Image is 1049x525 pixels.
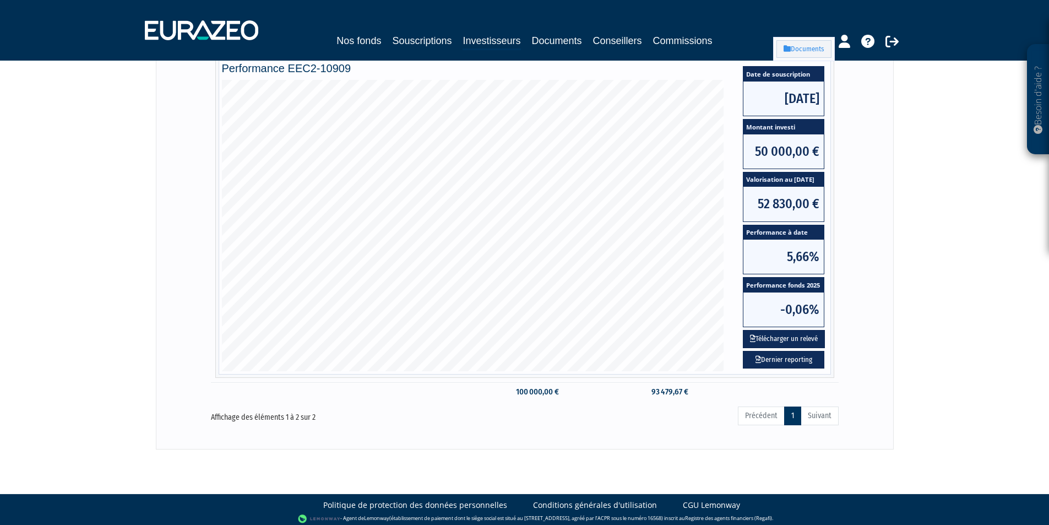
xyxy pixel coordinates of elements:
[743,82,824,116] span: [DATE]
[743,187,824,221] span: 52 830,00 €
[743,278,824,293] span: Performance fonds 2025
[501,382,564,402] td: 100 000,00 €
[653,33,713,48] a: Commissions
[743,351,824,369] a: Dernier reporting
[11,513,1038,524] div: - Agent de (établissement de paiement dont le siège social est situé au [STREET_ADDRESS], agréé p...
[743,240,824,274] span: 5,66%
[364,515,389,522] a: Lemonway
[784,407,801,425] a: 1
[1032,50,1045,149] p: Besoin d'aide ?
[743,134,824,169] span: 50 000,00 €
[593,33,642,48] a: Conseillers
[336,33,381,48] a: Nos fonds
[463,33,520,50] a: Investisseurs
[743,172,824,187] span: Valorisation au [DATE]
[743,67,824,82] span: Date de souscription
[392,33,452,48] a: Souscriptions
[683,500,740,511] a: CGU Lemonway
[298,513,340,524] img: logo-lemonway.png
[743,293,824,327] span: -0,06%
[776,40,831,58] a: Documents
[222,62,828,74] h4: Performance EEC2-10909
[743,330,825,348] button: Télécharger un relevé
[634,382,693,402] td: 93 479,67 €
[743,225,824,240] span: Performance à date
[685,515,772,522] a: Registre des agents financiers (Regafi)
[323,500,507,511] a: Politique de protection des données personnelles
[211,405,463,423] div: Affichage des éléments 1 à 2 sur 2
[533,500,657,511] a: Conditions générales d'utilisation
[532,33,582,48] a: Documents
[743,120,824,134] span: Montant investi
[145,20,258,40] img: 1732889491-logotype_eurazeo_blanc_rvb.png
